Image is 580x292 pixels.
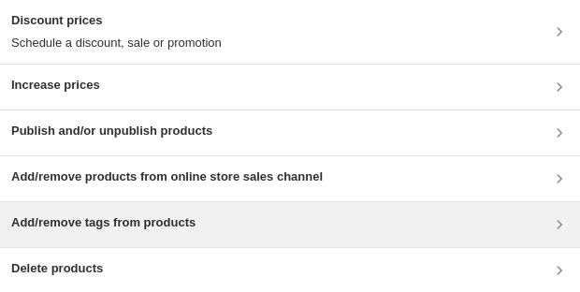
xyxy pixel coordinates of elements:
[11,76,100,95] h3: Increase prices
[11,259,103,278] h3: Delete products
[11,11,222,30] h3: Discount prices
[11,168,323,186] h3: Add/remove products from online store sales channel
[11,213,196,232] h3: Add/remove tags from products
[11,122,212,140] h3: Publish and/or unpublish products
[11,34,222,52] p: Schedule a discount, sale or promotion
